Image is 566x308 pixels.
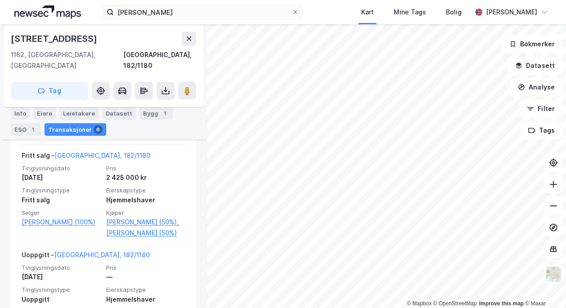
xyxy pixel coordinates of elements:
[59,107,99,120] div: Leietakere
[106,209,185,217] span: Kjøper
[22,250,150,264] div: Uoppgitt -
[22,264,101,272] span: Tinglysningsdato
[28,125,37,134] div: 1
[106,294,185,305] div: Hjemmelshaver
[486,7,537,18] div: [PERSON_NAME]
[433,300,477,307] a: OpenStreetMap
[54,251,150,259] a: [GEOGRAPHIC_DATA], 182/1180
[45,123,106,136] div: Transaksjoner
[479,300,524,307] a: Improve this map
[106,286,185,294] span: Eierskapstype
[22,217,101,228] a: [PERSON_NAME] (100%)
[106,217,185,228] a: [PERSON_NAME] (50%),
[407,300,431,307] a: Mapbox
[11,107,30,120] div: Info
[139,107,173,120] div: Bygg
[106,165,185,172] span: Pris
[521,121,562,139] button: Tags
[502,35,562,53] button: Bokmerker
[22,165,101,172] span: Tinglysningsdato
[508,57,562,75] button: Datasett
[114,5,292,19] input: Søk på adresse, matrikkel, gårdeiere, leietakere eller personer
[510,78,562,96] button: Analyse
[11,123,41,136] div: ESG
[22,195,101,205] div: Fritt salg
[94,125,103,134] div: 6
[106,172,185,183] div: 2 425 000 kr
[22,209,101,217] span: Selger
[33,107,56,120] div: Eiere
[361,7,374,18] div: Kart
[519,100,562,118] button: Filter
[11,82,88,100] button: Tag
[22,172,101,183] div: [DATE]
[22,187,101,194] span: Tinglysningstype
[123,49,196,71] div: [GEOGRAPHIC_DATA], 182/1180
[106,187,185,194] span: Eierskapstype
[22,286,101,294] span: Tinglysningstype
[102,107,136,120] div: Datasett
[106,264,185,272] span: Pris
[22,150,150,165] div: Fritt salg -
[160,109,169,118] div: 1
[521,265,566,308] iframe: Chat Widget
[106,228,185,238] a: [PERSON_NAME] (50%)
[11,31,99,46] div: [STREET_ADDRESS]
[22,294,101,305] div: Uoppgitt
[394,7,426,18] div: Mine Tags
[106,272,185,282] div: —
[446,7,462,18] div: Bolig
[521,265,566,308] div: Kontrollprogram for chat
[14,5,81,19] img: logo.a4113a55bc3d86da70a041830d287a7e.svg
[54,152,150,159] a: [GEOGRAPHIC_DATA], 182/1180
[22,272,101,282] div: [DATE]
[11,49,123,71] div: 1162, [GEOGRAPHIC_DATA], [GEOGRAPHIC_DATA]
[106,195,185,205] div: Hjemmelshaver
